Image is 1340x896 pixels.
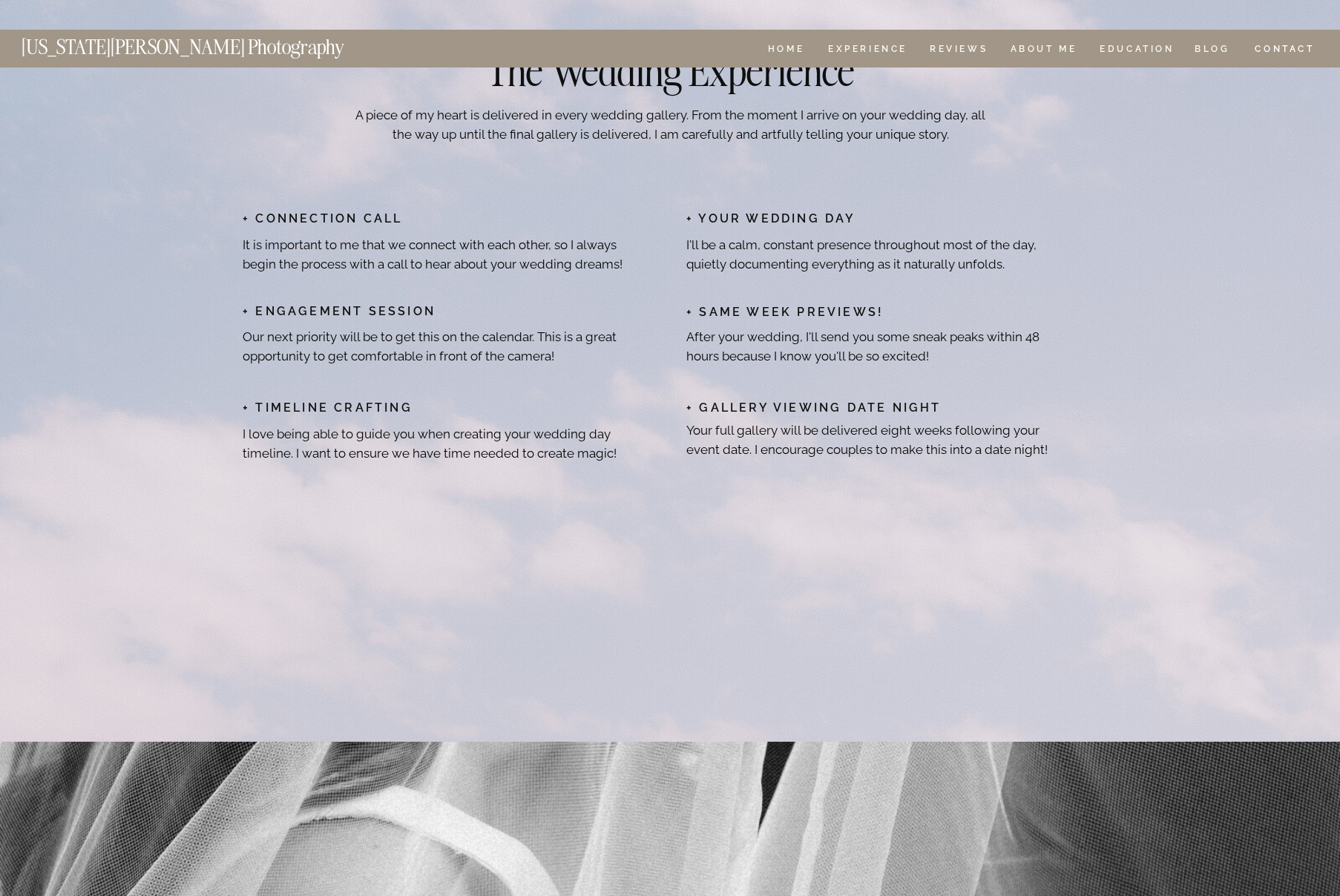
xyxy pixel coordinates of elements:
[1195,45,1230,57] a: BLOG
[686,210,1071,225] h2: + YOUR WEDDING DAY
[352,106,989,182] p: A piece of my heart is delivered in every wedding gallery. From the moment I arrive on your weddi...
[676,501,906,523] h2: CANDID, HONEST, & ROMANTIC
[585,461,630,502] i: and
[243,303,628,318] h2: + ENGAGEMENT SESSIOn
[454,434,630,561] h2: Meaningful Moments Memorable Experiences
[676,531,901,606] h2: Documentary Wedding Photography
[686,421,1071,457] p: Your full gallery will be delivered eight weeks following your event date. I encourage couples to...
[243,425,628,461] p: I love being able to guide you when creating your wedding day timeline. I want to ensure we have ...
[243,210,622,225] h2: + Connection Call
[243,236,628,271] p: It is important to me that we connect with each other, so I always begin the process with a call ...
[828,45,906,57] a: Experience
[1254,41,1316,57] a: CONTACT
[686,328,1071,363] p: After your wedding, I'll send you some sneak peaks within 48 hours because I know you'll be so ex...
[1094,50,1171,62] div: Summary report
[243,399,628,415] h2: + TIMELINE Crafting
[411,165,930,194] h2: Love Stories, Artfully Documented
[686,303,1071,319] h2: + Same Week Previews!
[686,399,1071,415] h2: + gallery Viewing date night
[243,328,628,363] p: Our next priority will be to get this on the calendar. This is a great opportunity to get comfort...
[1098,45,1176,57] a: EDUCATION
[930,45,985,57] a: REVIEWS
[765,45,807,57] a: HOME
[22,37,394,50] a: [US_STATE][PERSON_NAME] Photography
[461,51,880,80] h2: The Wedding Experience
[686,236,1071,271] p: I'll be a calm, constant presence throughout most of the day, quietly documenting everything as i...
[1010,45,1077,57] a: ABOUT ME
